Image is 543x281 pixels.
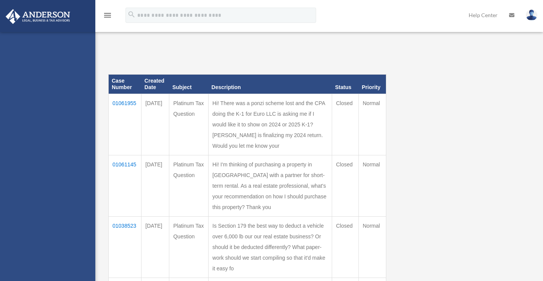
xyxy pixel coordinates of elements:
td: Closed [332,217,359,278]
td: Normal [359,94,386,155]
i: search [127,10,136,19]
td: Platinum Tax Question [169,94,209,155]
a: menu [103,13,112,20]
th: Status [332,75,359,94]
td: Closed [332,94,359,155]
td: Hi! I'm thinking of purchasing a property in [GEOGRAPHIC_DATA] with a partner for short-term rent... [209,155,332,217]
th: Case Number [109,75,141,94]
td: Hi! There was a ponzi scheme lost and the CPA doing the K-1 for Euro LLC is asking me if I would ... [209,94,332,155]
td: Platinum Tax Question [169,155,209,217]
td: 01061145 [109,155,141,217]
i: menu [103,11,112,20]
th: Priority [359,75,386,94]
td: Platinum Tax Question [169,217,209,278]
td: Normal [359,155,386,217]
th: Description [209,75,332,94]
td: Closed [332,155,359,217]
th: Created Date [141,75,169,94]
img: Anderson Advisors Platinum Portal [3,9,72,24]
td: 01061955 [109,94,141,155]
td: Normal [359,217,386,278]
td: 01038523 [109,217,141,278]
th: Subject [169,75,209,94]
td: Is Section 179 the best way to deduct a vehicle over 6,000 lb our our real estate business? Or sh... [209,217,332,278]
img: User Pic [526,10,537,21]
td: [DATE] [141,155,169,217]
td: [DATE] [141,217,169,278]
td: [DATE] [141,94,169,155]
